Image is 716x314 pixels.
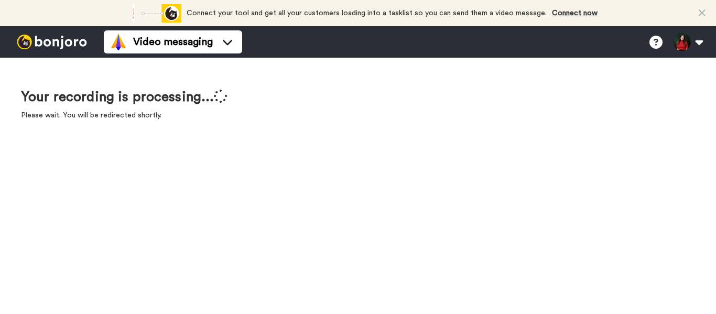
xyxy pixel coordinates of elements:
[187,9,547,17] span: Connect your tool and get all your customers loading into a tasklist so you can send them a video...
[13,35,91,49] img: bj-logo-header-white.svg
[552,9,598,17] a: Connect now
[21,110,227,121] p: Please wait. You will be redirected shortly.
[21,89,227,105] h1: Your recording is processing...
[133,35,213,49] span: Video messaging
[124,4,181,23] div: animation
[110,34,127,50] img: vm-color.svg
